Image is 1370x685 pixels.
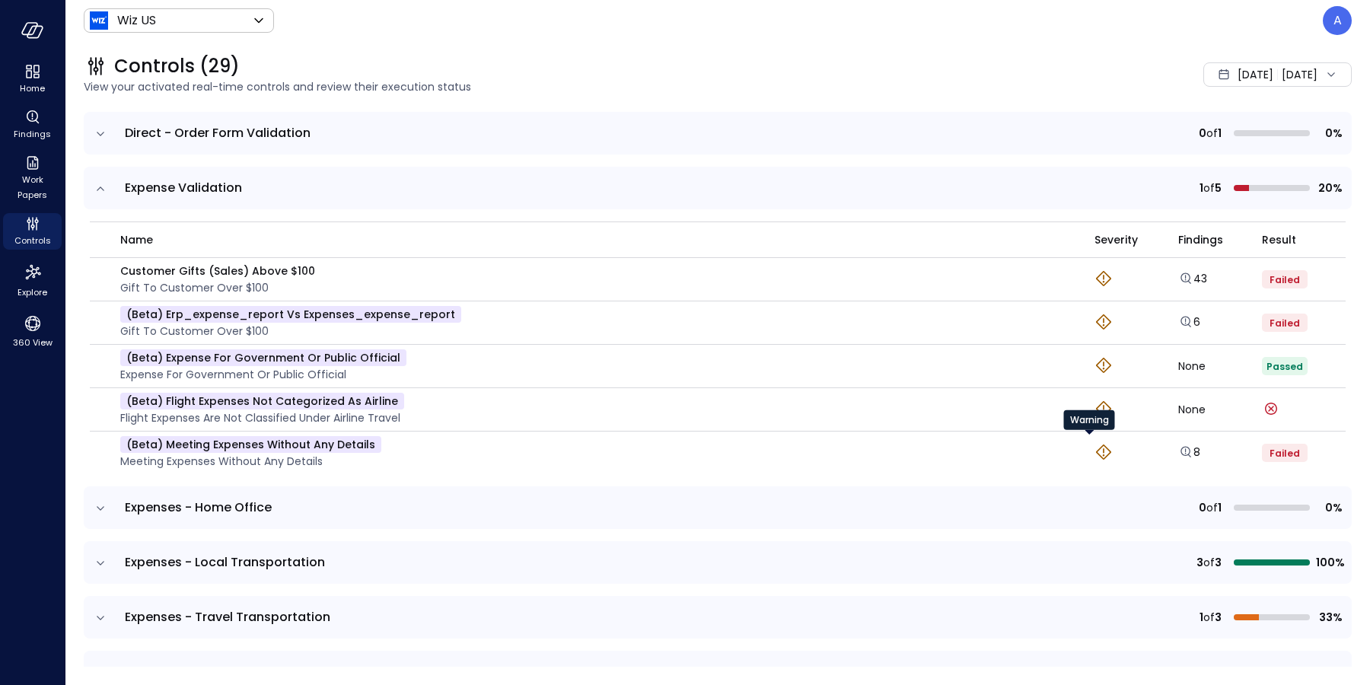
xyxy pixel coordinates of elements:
[1094,269,1113,289] div: Warning
[1316,180,1343,196] span: 20%
[117,11,156,30] p: Wiz US
[13,335,53,350] span: 360 View
[1178,271,1207,286] a: 43
[125,179,242,196] span: Expense Validation
[1206,664,1218,680] span: of
[9,172,56,202] span: Work Papers
[1316,554,1343,571] span: 100%
[120,279,315,296] p: Gift to customer over $100
[1199,499,1206,516] span: 0
[1200,180,1203,196] span: 1
[1094,313,1113,333] div: Warning
[1178,318,1200,333] a: Explore findings
[3,61,62,97] div: Home
[14,233,51,248] span: Controls
[120,306,461,323] p: (beta) erp_expense_report Vs expenses_expense_report
[93,126,108,142] button: expand row
[120,231,153,248] span: name
[1178,314,1200,330] a: 6
[84,78,979,95] span: View your activated real-time controls and review their execution status
[3,107,62,143] div: Findings
[1178,444,1200,460] a: 8
[120,453,381,470] p: Meeting Expenses Without Any Details
[1270,317,1300,330] span: Failed
[1238,66,1273,83] span: [DATE]
[1203,180,1215,196] span: of
[125,553,325,571] span: Expenses - Local Transportation
[125,663,268,680] span: Expenses- Recruitment
[18,285,47,300] span: Explore
[1178,361,1262,371] div: None
[1215,609,1222,626] span: 3
[3,213,62,250] div: Controls
[1094,231,1138,248] span: Severity
[20,81,45,96] span: Home
[1094,400,1113,419] div: Warning
[1316,664,1343,680] span: 0%
[1203,609,1215,626] span: of
[1270,447,1300,460] span: Failed
[90,11,108,30] img: Icon
[1178,404,1262,415] div: None
[3,152,62,204] div: Work Papers
[1178,231,1223,248] span: Findings
[1094,356,1113,376] div: Warning
[1215,554,1222,571] span: 3
[1206,499,1218,516] span: of
[93,665,108,680] button: expand row
[1316,609,1343,626] span: 33%
[1316,125,1343,142] span: 0%
[93,501,108,516] button: expand row
[1094,443,1113,463] div: Warning
[120,366,406,383] p: Expense for Government Or Public Official
[1199,125,1206,142] span: 0
[3,311,62,352] div: 360 View
[1203,554,1215,571] span: of
[1270,273,1300,286] span: Failed
[1262,231,1296,248] span: Result
[125,124,311,142] span: Direct - Order Form Validation
[1178,448,1200,464] a: Explore findings
[1316,499,1343,516] span: 0%
[1218,499,1222,516] span: 1
[1218,664,1222,680] span: 1
[1178,275,1207,290] a: Explore findings
[1200,609,1203,626] span: 1
[1266,360,1303,373] span: Passed
[120,393,404,409] p: (beta) Flight Expenses Not Categorized as Airline
[120,349,406,366] p: (beta) Expense for Government Or Public Official
[114,54,240,78] span: Controls (29)
[120,263,315,279] p: Customer Gifts (Sales) Above $100
[1064,410,1115,430] div: Warning
[120,436,381,453] p: (beta) Meeting Expenses Without Any Details
[3,259,62,301] div: Explore
[120,409,404,426] p: flight expenses are not classified under airline travel
[1218,125,1222,142] span: 1
[93,181,108,196] button: expand row
[125,499,272,516] span: Expenses - Home Office
[1199,664,1206,680] span: 0
[93,556,108,571] button: expand row
[1333,11,1342,30] p: A
[93,610,108,626] button: expand row
[1262,400,1280,418] div: Control run failed on: Sep 8, 2025 Error message: States.Timeout
[1323,6,1352,35] div: Avi Brandwain
[14,126,51,142] span: Findings
[1206,125,1218,142] span: of
[125,608,330,626] span: Expenses - Travel Transportation
[1196,554,1203,571] span: 3
[120,323,461,339] p: Gift to customer over $100
[1215,180,1222,196] span: 5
